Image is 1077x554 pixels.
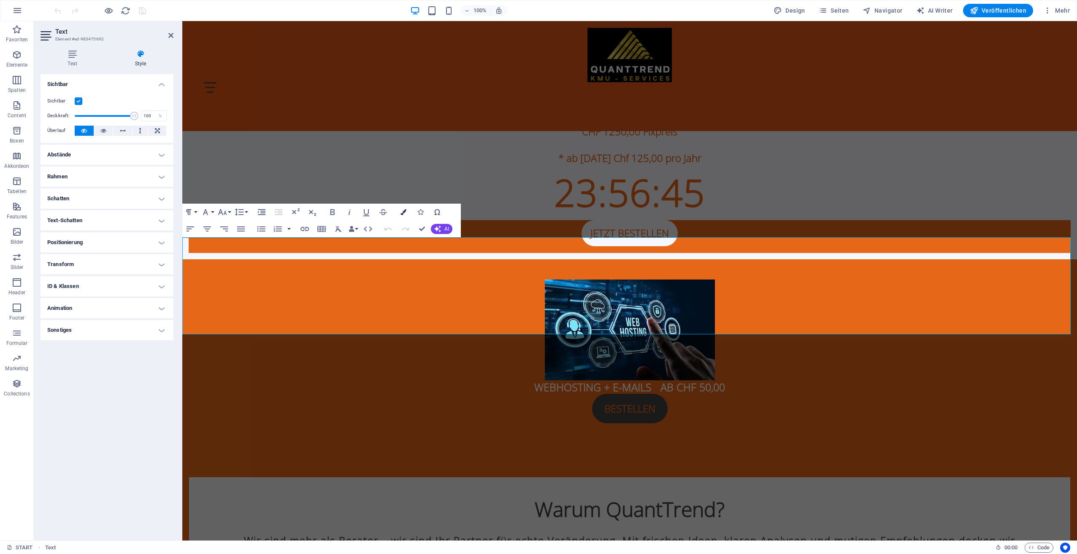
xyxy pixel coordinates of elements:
[347,221,359,237] button: Data Bindings
[375,204,391,221] button: Strikethrough
[41,210,173,231] h4: Text-Schatten
[182,204,198,221] button: Paragraph Format
[121,6,130,16] i: Seite neu laden
[1025,543,1053,553] button: Code
[770,4,809,17] div: Design (Strg+Alt+Y)
[6,36,28,43] p: Favoriten
[1004,543,1017,553] span: 00 00
[314,221,330,237] button: Insert Table
[41,50,108,67] h4: Text
[233,221,249,237] button: Align Justify
[55,35,157,43] h3: Element #ed-983475692
[47,113,75,118] label: Deckkraft:
[253,221,269,237] button: Unordered List
[8,289,25,296] p: Header
[41,145,173,165] h4: Abstände
[970,6,1026,15] span: Veröffentlichen
[330,221,346,237] button: Clear Formatting
[414,221,430,237] button: Confirm (Ctrl+⏎)
[286,221,292,237] button: Ordered List
[254,204,270,221] button: Increase Indent
[774,6,805,15] span: Design
[6,340,28,347] p: Formular
[6,143,888,199] div: : :
[41,188,173,209] h4: Schatten
[41,298,173,318] h4: Animation
[41,74,173,89] h4: Sichtbar
[6,62,28,68] p: Elemente
[297,221,313,237] button: Insert Link
[913,4,956,17] button: AI Writer
[11,239,24,245] p: Bilder
[47,96,75,106] label: Sichtbar
[304,204,320,221] button: Subscript
[859,4,906,17] button: Navigator
[270,221,286,237] button: Ordered List
[1028,543,1050,553] span: Code
[7,213,27,220] p: Features
[11,264,24,271] p: Slider
[287,204,303,221] button: Superscript
[10,137,24,144] p: Boxen
[199,204,215,221] button: Font Family
[9,315,24,321] p: Footer
[7,188,27,195] p: Tabellen
[325,204,341,221] button: Bold (Ctrl+B)
[996,543,1018,553] h6: Session-Zeit
[4,390,30,397] p: Collections
[1010,544,1012,551] span: :
[47,126,75,136] label: Überlauf
[444,226,449,231] span: AI
[8,87,26,94] p: Spalten
[341,204,357,221] button: Italic (Ctrl+I)
[216,221,232,237] button: Align Right
[120,5,130,16] button: reload
[182,221,198,237] button: Align Left
[473,5,487,16] h6: 100%
[216,204,232,221] button: Font Size
[154,111,166,121] div: %
[863,6,903,15] span: Navigator
[45,543,56,553] span: Klick zum Auswählen. Doppelklick zum Bearbeiten
[819,6,849,15] span: Seiten
[460,5,490,16] button: 100%
[233,204,249,221] button: Line Height
[4,163,29,169] p: Akkordeon
[397,221,413,237] button: Redo (Ctrl+Shift+Z)
[55,28,173,35] h2: Text
[395,204,411,221] button: Colors
[5,365,28,372] p: Marketing
[103,5,114,16] button: Klicke hier, um den Vorschau-Modus zu verlassen
[1040,4,1073,17] button: Mehr
[916,6,953,15] span: AI Writer
[41,232,173,253] h4: Positionierung
[495,7,503,14] i: Bei Größenänderung Zoomstufe automatisch an das gewählte Gerät anpassen.
[429,204,445,221] button: Special Characters
[41,167,173,187] h4: Rahmen
[41,276,173,296] h4: ID & Klassen
[41,254,173,274] h4: Transform
[8,112,26,119] p: Content
[199,221,215,237] button: Align Center
[815,4,852,17] button: Seiten
[45,543,56,553] nav: breadcrumb
[271,204,287,221] button: Decrease Indent
[360,221,376,237] button: HTML
[963,4,1033,17] button: Veröffentlichen
[358,204,374,221] button: Underline (Ctrl+U)
[770,4,809,17] button: Design
[412,204,428,221] button: Icons
[108,50,173,67] h4: Style
[7,543,33,553] a: Klick, um Auswahl aufzuheben. Doppelklick öffnet Seitenverwaltung
[1060,543,1070,553] button: Usercentrics
[1043,6,1070,15] span: Mehr
[41,320,173,340] h4: Sonstiges
[380,221,396,237] button: Undo (Ctrl+Z)
[431,224,452,234] button: AI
